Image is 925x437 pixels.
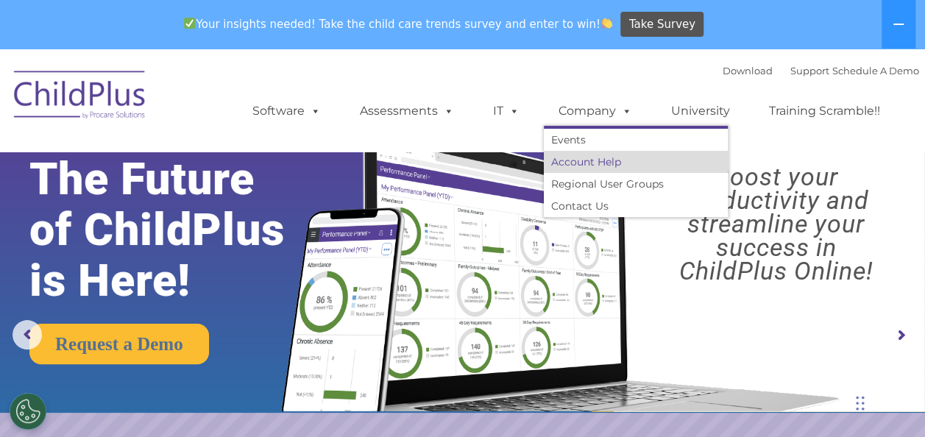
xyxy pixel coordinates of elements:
a: Request a Demo [29,324,209,364]
span: Phone number [205,157,267,168]
a: Take Survey [620,12,704,38]
a: Support [790,65,829,77]
a: Training Scramble!! [754,96,895,126]
span: Last name [205,97,249,108]
img: 👏 [601,18,612,29]
a: Company [544,96,647,126]
span: Your insights needed! Take the child care trends survey and enter to win! [178,10,619,38]
a: Assessments [345,96,469,126]
img: ChildPlus by Procare Solutions [7,60,154,134]
a: Events [544,129,728,151]
a: Contact Us [544,195,728,217]
div: Drag [856,381,865,425]
a: IT [478,96,534,126]
a: Regional User Groups [544,173,728,195]
img: ✅ [184,18,195,29]
rs-layer: The Future of ChildPlus is Here! [29,154,325,306]
rs-layer: Boost your productivity and streamline your success in ChildPlus Online! [639,165,913,283]
span: Take Survey [629,12,695,38]
a: Schedule A Demo [832,65,919,77]
a: Download [723,65,773,77]
button: Cookies Settings [10,393,46,430]
font: | [723,65,919,77]
a: Software [238,96,336,126]
a: University [656,96,745,126]
a: Account Help [544,151,728,173]
iframe: Chat Widget [684,278,925,437]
